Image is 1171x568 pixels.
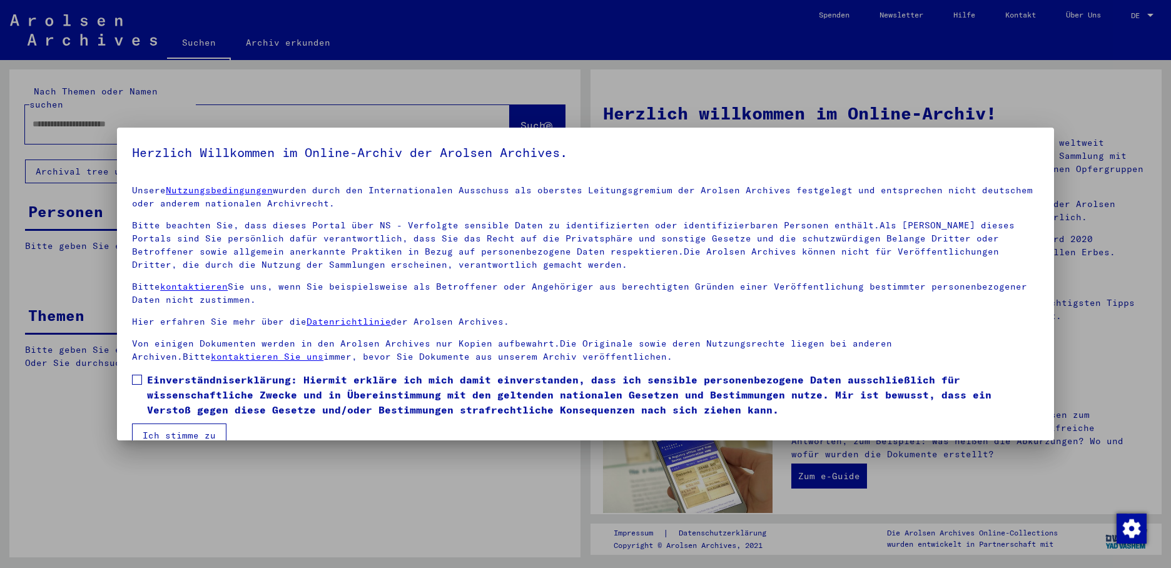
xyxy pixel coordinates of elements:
[132,315,1039,328] p: Hier erfahren Sie mehr über die der Arolsen Archives.
[132,423,226,447] button: Ich stimme zu
[307,316,391,327] a: Datenrichtlinie
[211,351,323,362] a: kontaktieren Sie uns
[160,281,228,292] a: kontaktieren
[132,219,1039,271] p: Bitte beachten Sie, dass dieses Portal über NS - Verfolgte sensible Daten zu identifizierten oder...
[132,337,1039,363] p: Von einigen Dokumenten werden in den Arolsen Archives nur Kopien aufbewahrt.Die Originale sowie d...
[132,143,1039,163] h5: Herzlich Willkommen im Online-Archiv der Arolsen Archives.
[132,280,1039,307] p: Bitte Sie uns, wenn Sie beispielsweise als Betroffener oder Angehöriger aus berechtigten Gründen ...
[147,372,1039,417] span: Einverständniserklärung: Hiermit erkläre ich mich damit einverstanden, dass ich sensible personen...
[166,185,273,196] a: Nutzungsbedingungen
[132,184,1039,210] p: Unsere wurden durch den Internationalen Ausschuss als oberstes Leitungsgremium der Arolsen Archiv...
[1117,514,1147,544] img: Zustimmung ändern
